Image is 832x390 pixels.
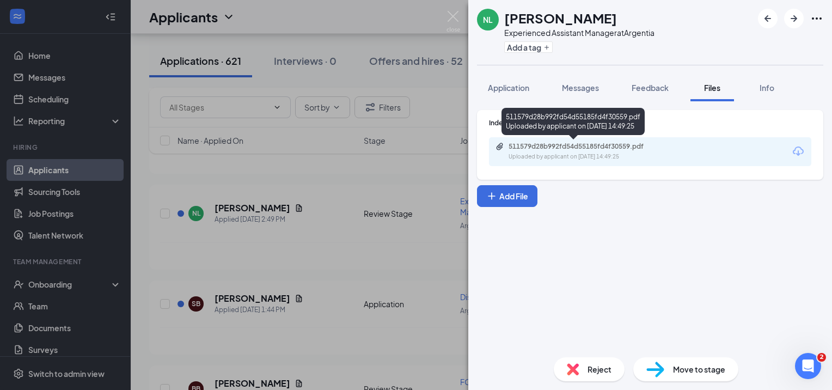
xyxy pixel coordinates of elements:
[488,83,529,93] span: Application
[673,363,725,375] span: Move to stage
[504,41,553,53] button: PlusAdd a tag
[543,44,550,51] svg: Plus
[495,142,504,151] svg: Paperclip
[509,142,661,151] div: 511579d28b992fd54d55185fd4f30559.pdf
[810,12,823,25] svg: Ellipses
[792,145,805,158] svg: Download
[495,142,672,161] a: Paperclip511579d28b992fd54d55185fd4f30559.pdfUploaded by applicant on [DATE] 14:49:25
[509,153,672,161] div: Uploaded by applicant on [DATE] 14:49:25
[562,83,599,93] span: Messages
[632,83,669,93] span: Feedback
[704,83,720,93] span: Files
[760,83,774,93] span: Info
[787,12,800,25] svg: ArrowRight
[504,9,617,27] h1: [PERSON_NAME]
[761,12,774,25] svg: ArrowLeftNew
[486,191,497,202] svg: Plus
[784,9,804,28] button: ArrowRight
[817,353,826,362] span: 2
[504,27,654,38] div: Experienced Assistant Manager at Argentia
[588,363,611,375] span: Reject
[795,353,821,379] iframe: Intercom live chat
[477,185,537,207] button: Add FilePlus
[758,9,778,28] button: ArrowLeftNew
[501,108,645,135] div: 511579d28b992fd54d55185fd4f30559.pdf Uploaded by applicant on [DATE] 14:49:25
[489,118,811,127] div: Indeed Resume
[483,14,493,25] div: NL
